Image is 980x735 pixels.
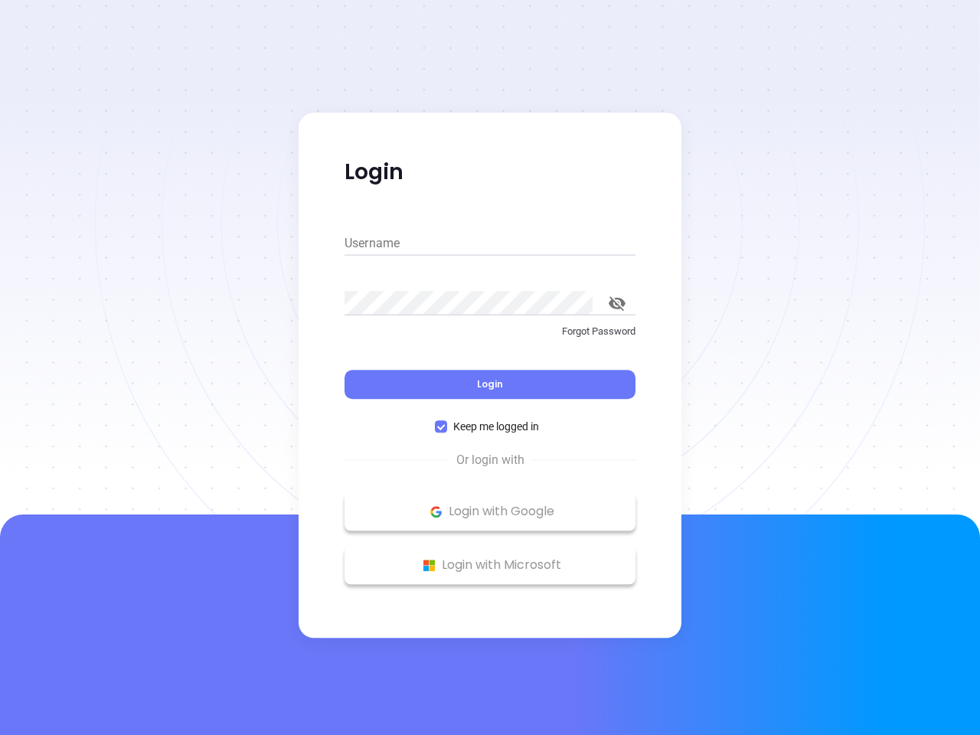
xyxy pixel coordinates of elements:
span: Login [477,377,503,390]
button: Login [345,370,635,399]
p: Login [345,158,635,186]
p: Forgot Password [345,324,635,339]
p: Login with Microsoft [352,554,628,577]
img: Microsoft Logo [420,556,439,575]
button: toggle password visibility [599,285,635,322]
button: Microsoft Logo Login with Microsoft [345,546,635,584]
a: Forgot Password [345,324,635,351]
button: Google Logo Login with Google [345,492,635,531]
span: Or login with [449,451,532,469]
span: Keep me logged in [447,418,545,435]
img: Google Logo [426,502,446,521]
p: Login with Google [352,500,628,523]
